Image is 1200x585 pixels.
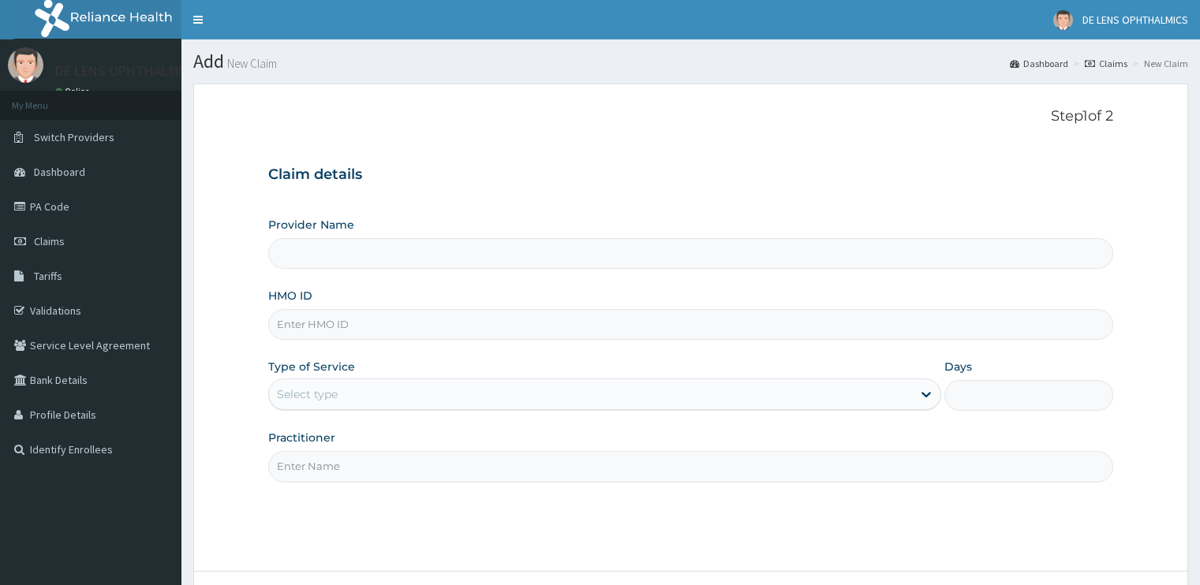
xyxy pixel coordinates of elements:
[34,165,85,179] span: Dashboard
[34,269,62,283] span: Tariffs
[1053,10,1073,30] img: User Image
[268,217,354,233] label: Provider Name
[268,288,312,304] label: HMO ID
[268,108,1112,125] p: Step 1 of 2
[268,430,335,445] label: Practitioner
[268,166,1112,184] h3: Claim details
[55,64,198,78] p: DE LENS OPHTHALMICS
[944,359,972,374] label: Days
[224,58,277,69] small: New Claim
[55,86,93,97] a: Online
[8,47,43,83] img: User Image
[1082,13,1188,27] span: DE LENS OPHTHALMICS
[1085,57,1127,70] a: Claims
[268,451,1112,482] input: Enter Name
[1129,57,1188,70] li: New Claim
[268,359,355,374] label: Type of Service
[34,234,65,248] span: Claims
[268,309,1112,340] input: Enter HMO ID
[34,130,114,144] span: Switch Providers
[1010,57,1068,70] a: Dashboard
[277,386,338,402] div: Select type
[193,51,1188,72] h1: Add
